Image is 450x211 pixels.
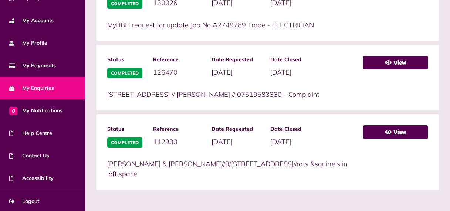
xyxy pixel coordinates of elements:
[363,56,428,69] a: View
[9,107,62,115] span: My Notifications
[107,125,146,133] span: Status
[107,20,356,30] p: MyRBH request for update Job No A2749769 Trade - ELECTRICIAN
[212,56,263,64] span: Date Requested
[9,84,54,92] span: My Enquiries
[107,68,142,78] span: Completed
[212,137,233,146] span: [DATE]
[270,137,291,146] span: [DATE]
[153,68,177,76] span: 126470
[107,89,356,99] p: [STREET_ADDRESS] // [PERSON_NAME] // 07519583330 - Complaint
[9,39,47,47] span: My Profile
[153,137,177,146] span: 112933
[9,174,54,182] span: Accessibility
[9,197,39,205] span: Logout
[212,125,263,133] span: Date Requested
[212,68,233,76] span: [DATE]
[153,56,204,64] span: Reference
[153,125,204,133] span: Reference
[9,106,17,115] span: 0
[270,68,291,76] span: [DATE]
[107,56,146,64] span: Status
[9,129,52,137] span: Help Centre
[107,159,356,179] p: [PERSON_NAME] & [PERSON_NAME]//9/[STREET_ADDRESS]//rats &squirrels in loft space
[9,17,54,24] span: My Accounts
[9,152,49,160] span: Contact Us
[363,125,428,139] a: View
[270,125,321,133] span: Date Closed
[107,137,142,148] span: Completed
[9,62,56,69] span: My Payments
[270,56,321,64] span: Date Closed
